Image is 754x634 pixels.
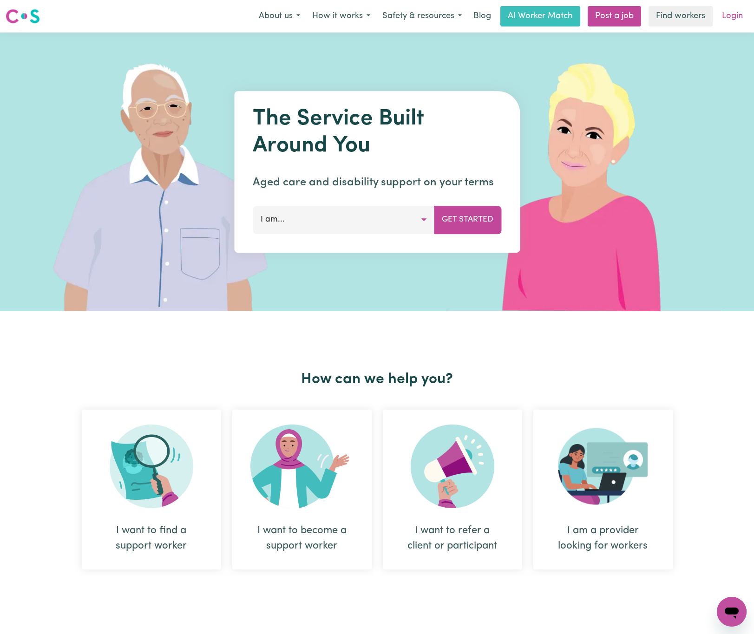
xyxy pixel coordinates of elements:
[253,206,434,234] button: I am...
[253,7,306,26] button: About us
[717,597,747,627] iframe: Button to launch messaging window
[500,6,580,26] a: AI Worker Match
[250,425,354,508] img: Become Worker
[253,174,501,191] p: Aged care and disability support on your terms
[558,425,648,508] img: Provider
[110,425,193,508] img: Search
[411,425,494,508] img: Refer
[82,410,221,569] div: I want to find a support worker
[405,523,500,554] div: I want to refer a client or participant
[6,8,40,25] img: Careseekers logo
[306,7,376,26] button: How it works
[383,410,522,569] div: I want to refer a client or participant
[253,106,501,159] h1: The Service Built Around You
[533,410,673,569] div: I am a provider looking for workers
[6,6,40,27] a: Careseekers logo
[255,523,349,554] div: I want to become a support worker
[232,410,372,569] div: I want to become a support worker
[716,6,748,26] a: Login
[556,523,650,554] div: I am a provider looking for workers
[376,7,468,26] button: Safety & resources
[434,206,501,234] button: Get Started
[649,6,713,26] a: Find workers
[76,371,678,388] h2: How can we help you?
[468,6,497,26] a: Blog
[588,6,641,26] a: Post a job
[104,523,199,554] div: I want to find a support worker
